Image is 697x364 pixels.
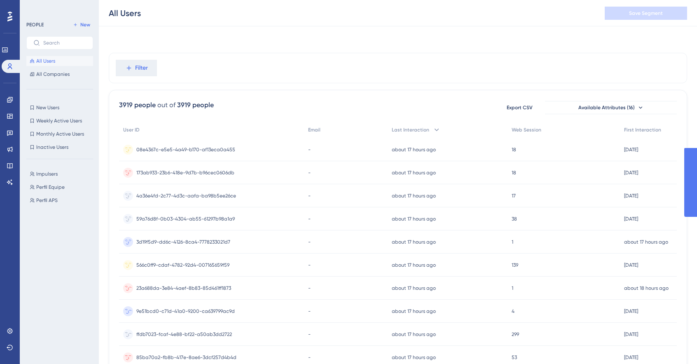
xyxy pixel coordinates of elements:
[26,21,44,28] div: PEOPLE
[308,331,311,338] span: -
[36,104,59,111] span: New Users
[507,104,533,111] span: Export CSV
[392,147,436,153] time: about 17 hours ago
[136,169,234,176] span: 173ab933-23b6-418e-9d7b-b96cec0606db
[392,239,436,245] time: about 17 hours ago
[624,216,638,222] time: [DATE]
[624,262,638,268] time: [DATE]
[605,7,687,20] button: Save Segment
[119,100,156,110] div: 3919 people
[512,262,518,268] span: 139
[36,117,82,124] span: Weekly Active Users
[36,184,65,190] span: Perfil Equipe
[624,331,638,337] time: [DATE]
[36,197,58,204] span: Perfil APS
[26,129,93,139] button: Monthly Active Users
[308,262,311,268] span: -
[512,285,513,291] span: 1
[392,216,436,222] time: about 17 hours ago
[545,101,677,114] button: Available Attributes (16)
[135,63,148,73] span: Filter
[512,354,517,361] span: 53
[392,262,436,268] time: about 17 hours ago
[36,171,58,177] span: Impulsers
[109,7,141,19] div: All Users
[136,285,231,291] span: 23a688da-3e84-4aef-8b83-85d461ff1873
[308,127,320,133] span: Email
[36,71,70,77] span: All Companies
[308,169,311,176] span: -
[308,193,311,199] span: -
[136,308,235,315] span: 9e51bcd0-c71d-41a0-9200-ca639799ac9d
[26,56,93,66] button: All Users
[392,285,436,291] time: about 17 hours ago
[392,193,436,199] time: about 17 hours ago
[392,355,436,360] time: about 17 hours ago
[624,147,638,153] time: [DATE]
[499,101,540,114] button: Export CSV
[157,100,175,110] div: out of
[624,127,661,133] span: First Interaction
[136,193,236,199] span: 4a36e4fd-2c77-4d3c-aafa-ba98b5ee26ce
[512,308,515,315] span: 4
[512,239,513,245] span: 1
[308,285,311,291] span: -
[136,262,229,268] span: 566c0ff9-cdaf-4782-92d4-007165659f59
[578,104,635,111] span: Available Attributes (16)
[624,239,668,245] time: about 17 hours ago
[36,131,84,137] span: Monthly Active Users
[136,331,232,338] span: ffdb7023-fcaf-4e88-bf22-a50ab3dd2722
[392,308,436,314] time: about 17 hours ago
[624,170,638,176] time: [DATE]
[26,182,98,192] button: Perfil Equipe
[136,216,235,222] span: 59a76d8f-0b03-4304-ab55-61297b98a1a9
[36,144,68,150] span: Inactive Users
[512,193,516,199] span: 17
[36,58,55,64] span: All Users
[512,331,519,338] span: 299
[136,354,236,361] span: 85ba70a2-fb8b-417e-8ae6-3dcf257d4b4d
[392,170,436,176] time: about 17 hours ago
[392,331,436,337] time: about 17 hours ago
[624,193,638,199] time: [DATE]
[512,146,516,153] span: 18
[26,195,98,205] button: Perfil APS
[624,285,669,291] time: about 18 hours ago
[26,69,93,79] button: All Companies
[624,355,638,360] time: [DATE]
[512,216,517,222] span: 38
[512,169,516,176] span: 18
[116,60,157,76] button: Filter
[308,146,311,153] span: -
[308,308,311,315] span: -
[26,116,93,126] button: Weekly Active Users
[308,354,311,361] span: -
[70,20,93,30] button: New
[392,127,429,133] span: Last Interaction
[26,142,93,152] button: Inactive Users
[136,146,235,153] span: 08e4367c-e5e5-4a49-b170-af13eca0a455
[80,21,90,28] span: New
[512,127,541,133] span: Web Session
[26,103,93,113] button: New Users
[308,216,311,222] span: -
[629,10,663,16] span: Save Segment
[624,308,638,314] time: [DATE]
[308,239,311,245] span: -
[26,169,98,179] button: Impulsers
[123,127,140,133] span: User ID
[177,100,214,110] div: 3919 people
[43,40,86,46] input: Search
[136,239,230,245] span: 3d19f5d9-dd6c-4126-8ca4-7778233021d7
[662,331,687,356] iframe: UserGuiding AI Assistant Launcher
